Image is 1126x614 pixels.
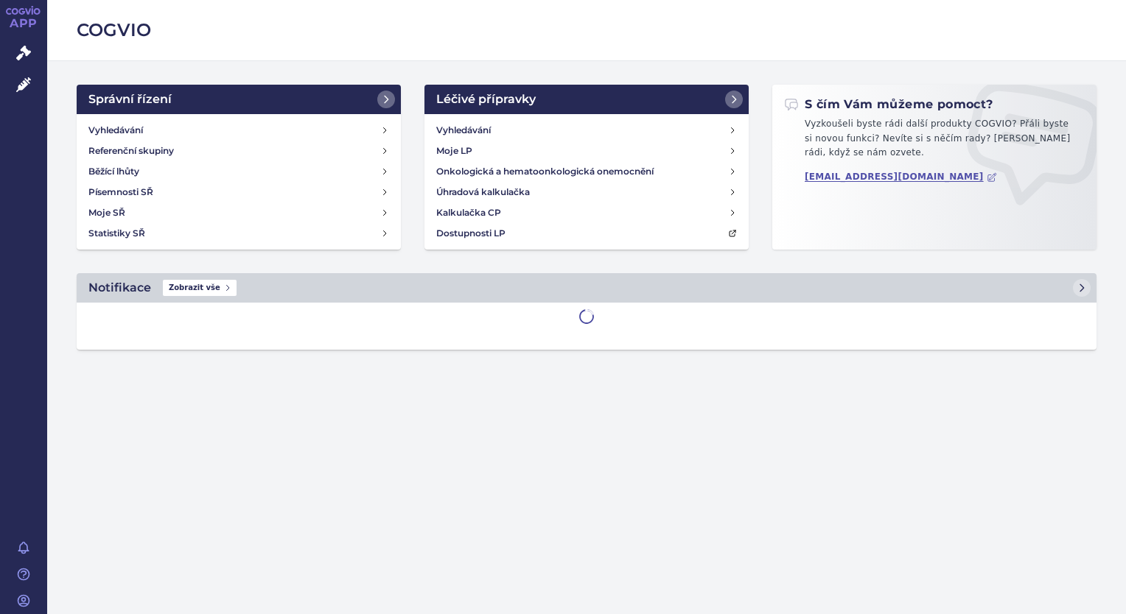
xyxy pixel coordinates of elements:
[430,120,743,141] a: Vyhledávání
[88,91,172,108] h2: Správní řízení
[83,182,395,202] a: Písemnosti SŘ
[77,18,1097,43] h2: COGVIO
[83,161,395,182] a: Běžící lhůty
[436,123,491,138] h4: Vyhledávání
[83,120,395,141] a: Vyhledávání
[784,117,1085,166] p: Vyzkoušeli byste rádi další produkty COGVIO? Přáli byste si novou funkci? Nevíte si s něčím rady?...
[430,141,743,161] a: Moje LP
[430,182,743,202] a: Úhradová kalkulačka
[77,273,1097,303] a: NotifikaceZobrazit vše
[77,85,401,114] a: Správní řízení
[83,202,395,223] a: Moje SŘ
[805,172,997,183] a: [EMAIL_ADDRESS][DOMAIN_NAME]
[430,223,743,244] a: Dostupnosti LP
[784,96,993,113] h2: S čím Vám můžeme pomoct?
[430,202,743,223] a: Kalkulačka CP
[163,280,237,296] span: Zobrazit vše
[436,144,472,158] h4: Moje LP
[424,85,749,114] a: Léčivé přípravky
[88,205,125,220] h4: Moje SŘ
[88,185,153,200] h4: Písemnosti SŘ
[88,226,145,241] h4: Statistiky SŘ
[436,91,536,108] h2: Léčivé přípravky
[436,226,506,241] h4: Dostupnosti LP
[88,279,151,297] h2: Notifikace
[88,144,174,158] h4: Referenční skupiny
[436,185,530,200] h4: Úhradová kalkulačka
[83,223,395,244] a: Statistiky SŘ
[88,123,143,138] h4: Vyhledávání
[436,164,654,179] h4: Onkologická a hematoonkologická onemocnění
[88,164,139,179] h4: Běžící lhůty
[83,141,395,161] a: Referenční skupiny
[430,161,743,182] a: Onkologická a hematoonkologická onemocnění
[436,205,501,220] h4: Kalkulačka CP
